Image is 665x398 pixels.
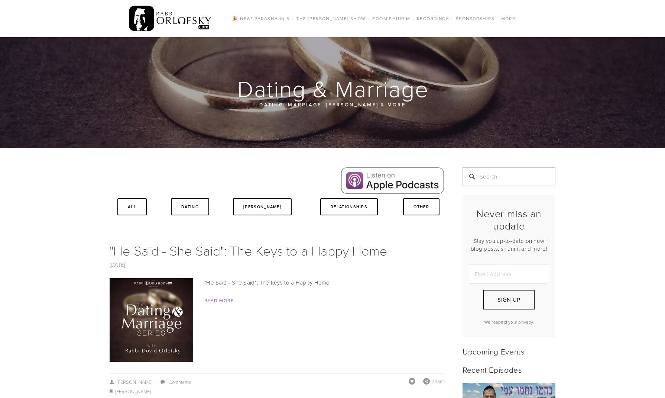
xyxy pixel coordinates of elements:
[497,296,520,304] span: Sign Up
[403,198,439,215] a: Other
[154,100,511,109] p: Dating, Marriage, [PERSON_NAME] & More
[110,379,152,385] a: [PERSON_NAME]
[230,14,292,23] a: 🎉 NEW! Parasha in 5
[292,15,294,22] span: /
[320,198,378,215] a: Relationships
[499,14,518,23] a: More
[454,14,497,23] a: Sponsorships
[233,198,292,215] a: [PERSON_NAME]
[204,297,234,304] a: Read More
[469,264,549,284] input: Email Address
[451,15,453,22] span: /
[152,379,160,385] span: /
[110,278,193,362] img: "He Said - She Said": The Keys to a Happy Home
[171,198,209,215] a: Dating
[110,77,556,100] h1: Dating & Marriage
[368,15,370,22] span: /
[497,15,499,22] span: /
[110,278,444,287] p: "He Said - She Said": The Keys to a Happy Home
[463,347,555,356] h2: Upcoming Events
[117,198,147,215] a: All
[169,379,191,385] a: Comments
[370,14,412,23] a: Zoom Shiurim
[423,378,444,385] div: Share
[469,237,549,253] p: Stay you up-to-date on new blog posts, shiurim, and more!
[115,388,151,395] a: [PERSON_NAME]
[129,4,212,33] img: RabbiOrlofsky.com
[294,14,368,23] a: The [PERSON_NAME] Show
[413,15,415,22] span: /
[469,319,549,325] p: We respect your privacy.
[469,208,549,232] h2: Never miss an update
[483,290,535,309] button: Sign Up
[415,14,451,23] a: Recordings
[110,261,125,269] a: [DATE]
[463,167,555,186] input: Search
[463,365,555,374] h2: Recent Episodes
[110,241,387,259] a: "He Said - She Said": The Keys to a Happy Home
